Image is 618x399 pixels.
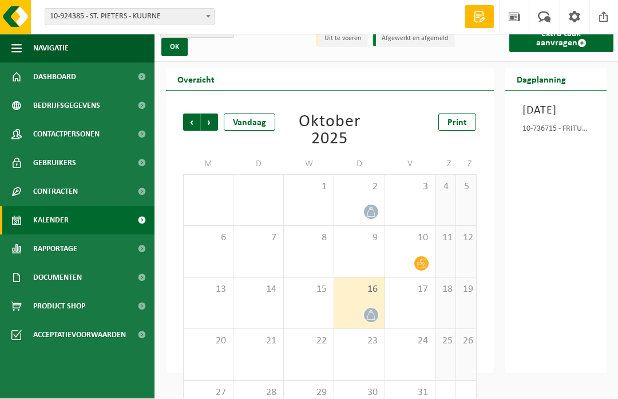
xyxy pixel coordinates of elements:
[441,335,450,348] span: 25
[373,32,454,47] li: Afgewerkt en afgemeld
[239,335,278,348] span: 21
[33,178,78,206] span: Contracten
[391,335,429,348] span: 24
[239,232,278,245] span: 7
[438,114,476,131] a: Print
[509,25,614,53] a: Extra taak aanvragen
[201,114,218,131] span: Volgende
[189,232,227,245] span: 6
[224,114,275,131] div: Vandaag
[340,335,378,348] span: 23
[284,114,375,148] div: Oktober 2025
[391,181,429,194] span: 3
[340,181,378,194] span: 2
[522,103,590,120] h3: [DATE]
[334,154,385,175] td: D
[290,232,328,245] span: 8
[462,181,470,194] span: 5
[340,284,378,296] span: 16
[189,335,227,348] span: 20
[239,284,278,296] span: 14
[183,114,200,131] span: Vorige
[290,181,328,194] span: 1
[33,206,69,235] span: Kalender
[441,284,450,296] span: 18
[33,292,85,321] span: Product Shop
[505,68,577,91] h2: Dagplanning
[462,232,470,245] span: 12
[435,154,456,175] td: Z
[441,232,450,245] span: 11
[33,92,100,120] span: Bedrijfsgegevens
[340,232,378,245] span: 9
[33,235,77,264] span: Rapportage
[385,154,435,175] td: V
[161,38,188,57] button: OK
[456,154,477,175] td: Z
[441,181,450,194] span: 4
[33,321,126,350] span: Acceptatievoorwaarden
[45,9,214,25] span: 10-924385 - ST. PIETERS - KUURNE
[189,284,227,296] span: 13
[33,149,76,178] span: Gebruikers
[462,284,470,296] span: 19
[33,63,76,92] span: Dashboard
[284,154,334,175] td: W
[290,284,328,296] span: 15
[391,284,429,296] span: 17
[447,119,467,128] span: Print
[316,32,367,47] li: Uit te voeren
[462,335,470,348] span: 26
[166,68,226,91] h2: Overzicht
[522,126,590,137] div: 10-736715 - FRITUUR [GEOGRAPHIC_DATA] - KUURNE
[45,9,215,26] span: 10-924385 - ST. PIETERS - KUURNE
[233,154,284,175] td: D
[290,335,328,348] span: 22
[33,264,82,292] span: Documenten
[391,232,429,245] span: 10
[33,120,100,149] span: Contactpersonen
[183,154,233,175] td: M
[33,34,69,63] span: Navigatie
